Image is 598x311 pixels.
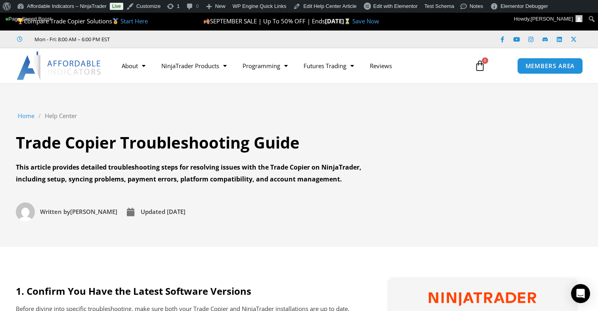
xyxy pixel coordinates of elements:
a: Futures Trading [296,57,362,75]
span: 0 [482,57,488,64]
img: ⌛ [344,18,350,24]
span: MEMBERS AREA [525,63,575,69]
img: LogoAI | Affordable Indicators – NinjaTrader [17,52,102,80]
h1: Trade Copier Troubleshooting Guide [16,132,380,154]
span: Edit with Elementor [373,3,418,9]
a: 0 [462,54,497,77]
a: MEMBERS AREA [517,58,583,74]
img: NinjaTrader Wordmark color RGB | Affordable Indicators – NinjaTrader [429,292,537,306]
span: [PERSON_NAME] [38,206,117,218]
span: SEPTEMBER SALE | Up To 50% OFF | Ends [203,17,325,25]
a: Reviews [362,57,400,75]
span: / [38,111,41,122]
span: Compare Trade Copier Solutions [17,17,148,25]
div: This article provides detailed troubleshooting steps for resolving issues with the Trade Copier o... [16,162,380,185]
a: Start Here [120,17,148,25]
span: Mon - Fri: 8:00 AM – 6:00 PM EST [32,34,110,44]
img: Picture of David Koehler [16,202,35,221]
img: 🥇 [113,18,118,24]
a: Save Now [352,17,379,25]
nav: Menu [114,57,467,75]
span: [PERSON_NAME] [531,16,573,22]
a: Live [110,3,123,10]
a: Programming [235,57,296,75]
a: NinjaTrader Products [153,57,235,75]
img: 🍂 [204,18,210,24]
a: Help Center [45,111,77,122]
span: Written by [40,208,70,216]
a: About [114,57,153,75]
a: Home [18,111,34,122]
strong: [DATE] [325,17,352,25]
a: Howdy, [511,13,586,25]
iframe: Customer reviews powered by Trustpilot [121,35,240,43]
div: Open Intercom Messenger [571,284,590,303]
time: [DATE] [167,208,185,216]
span: Updated [141,208,165,216]
strong: 1. Confirm You Have the Latest Software Versions [16,284,251,298]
